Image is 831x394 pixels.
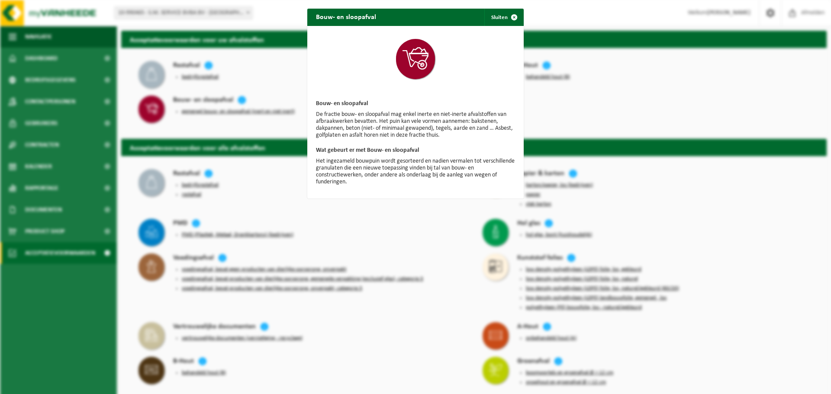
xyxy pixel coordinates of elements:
[316,111,515,139] p: De fractie bouw- en sloopafval mag enkel inerte en niet-inerte afvalstoffen van afbraakwerken bev...
[316,147,515,154] h3: Wat gebeurt er met Bouw- en sloopafval
[484,9,523,26] button: Sluiten
[316,101,515,107] h3: Bouw- en sloopafval
[307,9,385,25] h2: Bouw- en sloopafval
[316,158,515,186] p: Het ingezameld bouwpuin wordt gesorteerd en nadien vermalen tot verschillende granulaten die een ...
